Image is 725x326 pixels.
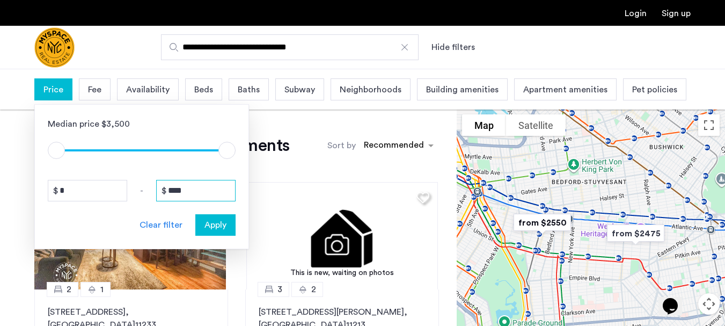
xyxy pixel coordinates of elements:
input: Price to [156,180,236,201]
button: Show or hide filters [431,41,475,54]
button: button [195,214,236,236]
span: Building amenities [426,83,499,96]
span: Baths [238,83,260,96]
a: Login [625,9,647,18]
span: ngx-slider [48,142,65,159]
span: Price [43,83,63,96]
iframe: chat widget [658,283,693,315]
span: Apartment amenities [523,83,607,96]
span: Fee [88,83,101,96]
div: Median price $3,500 [48,118,236,131]
ngx-slider: ngx-slider [48,149,236,151]
span: Subway [284,83,315,96]
span: ngx-slider-max [218,142,236,159]
span: Apply [204,219,226,231]
span: Beds [194,83,213,96]
span: - [140,184,143,197]
a: Registration [662,9,691,18]
span: Neighborhoods [340,83,401,96]
span: Pet policies [632,83,677,96]
a: Cazamio Logo [34,27,75,68]
img: logo [34,27,75,68]
input: Apartment Search [161,34,419,60]
span: Availability [126,83,170,96]
input: Price from [48,180,127,201]
div: Clear filter [140,219,182,231]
